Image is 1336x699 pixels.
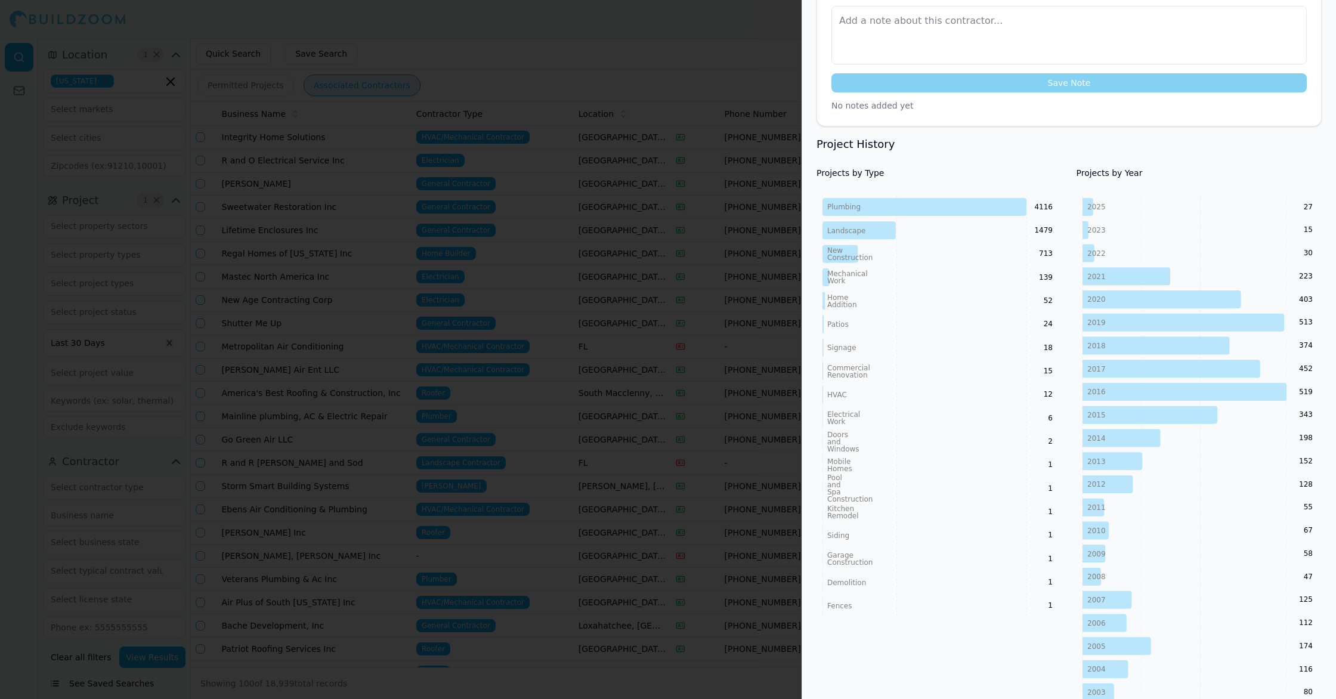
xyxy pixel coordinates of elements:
tspan: Remodel [827,512,859,520]
tspan: 2004 [1087,665,1106,673]
tspan: 2017 [1087,365,1106,373]
tspan: Windows [827,445,859,453]
tspan: 2020 [1087,295,1106,304]
tspan: Work [827,417,845,426]
text: 52 [1044,296,1053,305]
tspan: Home [827,293,848,302]
text: 713 [1039,249,1053,258]
tspan: Commercial [827,364,870,372]
text: 198 [1299,434,1313,442]
tspan: 2013 [1087,457,1106,466]
text: 1479 [1034,226,1053,234]
tspan: 2008 [1087,573,1106,581]
tspan: 2007 [1087,596,1106,604]
text: 519 [1299,388,1313,396]
tspan: 2006 [1087,619,1106,627]
tspan: Pool [827,474,842,482]
h4: Projects by Year [1077,167,1322,179]
tspan: 2003 [1087,688,1106,697]
text: 6 [1048,414,1053,422]
text: 223 [1299,272,1313,280]
text: 116 [1299,665,1313,673]
text: 80 [1303,688,1312,696]
tspan: HVAC [827,391,847,399]
tspan: Kitchen [827,505,854,513]
tspan: 2025 [1087,203,1106,211]
tspan: Plumbing [827,203,861,211]
text: 47 [1303,573,1312,581]
text: 1 [1048,601,1053,610]
tspan: 2018 [1087,342,1106,350]
tspan: Doors [827,431,848,439]
tspan: Garage [827,551,853,559]
text: 343 [1299,410,1313,419]
tspan: 2015 [1087,411,1106,419]
text: 152 [1299,457,1313,465]
text: 128 [1299,480,1313,488]
text: 12 [1044,390,1053,398]
text: 1 [1048,555,1053,563]
text: 55 [1303,503,1312,511]
tspan: 2022 [1087,249,1106,258]
tspan: and [827,481,841,489]
text: 112 [1299,618,1313,627]
tspan: and [827,438,841,446]
h4: Projects by Type [817,167,1062,179]
text: 1 [1048,578,1053,586]
tspan: Work [827,277,845,285]
text: 1 [1048,460,1053,469]
tspan: Electrical [827,410,860,419]
text: 18 [1044,344,1053,352]
text: 30 [1303,249,1312,257]
text: 15 [1044,367,1053,375]
tspan: 2005 [1087,642,1106,651]
tspan: 2014 [1087,434,1106,443]
text: 374 [1299,341,1313,349]
tspan: 2012 [1087,480,1106,488]
text: 67 [1303,526,1312,534]
text: 58 [1303,549,1312,558]
tspan: Signage [827,344,856,352]
tspan: 2010 [1087,527,1106,535]
tspan: 2023 [1087,226,1106,234]
h3: Project History [817,136,1322,153]
tspan: 2019 [1087,318,1106,327]
text: 4116 [1034,203,1053,211]
tspan: Addition [827,301,857,309]
tspan: Demolition [827,579,866,587]
text: 1 [1048,508,1053,516]
text: 15 [1303,225,1312,234]
tspan: New [827,246,843,255]
p: No notes added yet [831,100,1307,112]
tspan: Spa [827,488,841,496]
text: 2 [1048,437,1053,446]
text: 27 [1303,203,1312,211]
text: 403 [1299,295,1313,304]
text: 139 [1039,273,1053,282]
tspan: 2016 [1087,388,1106,396]
tspan: 2021 [1087,273,1106,281]
text: 1 [1048,531,1053,539]
text: 452 [1299,364,1313,373]
tspan: Renovation [827,371,868,379]
text: 1 [1048,484,1053,493]
text: 513 [1299,318,1313,326]
text: 24 [1044,320,1053,328]
tspan: Construction [827,558,873,567]
text: 174 [1299,642,1313,650]
tspan: Mobile [827,457,851,466]
tspan: Fences [827,602,852,610]
tspan: Siding [827,531,849,540]
tspan: Construction [827,495,873,503]
text: 125 [1299,595,1313,604]
tspan: Mechanical [827,270,868,278]
tspan: 2009 [1087,550,1106,558]
tspan: Homes [827,465,852,473]
tspan: Landscape [827,227,865,235]
tspan: Patios [827,320,849,329]
tspan: 2011 [1087,503,1106,512]
tspan: Construction [827,253,873,262]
